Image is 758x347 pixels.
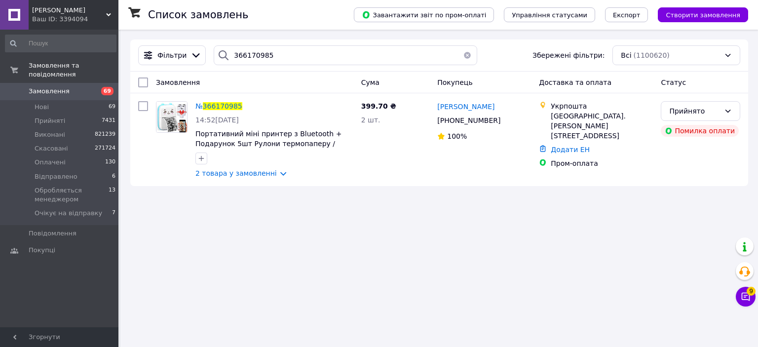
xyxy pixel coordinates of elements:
[109,186,115,204] span: 13
[35,116,65,125] span: Прийняті
[195,169,277,177] a: 2 товара у замовленні
[101,87,114,95] span: 69
[362,10,486,19] span: Завантажити звіт по пром-оплаті
[203,102,242,110] span: 366170985
[613,11,641,19] span: Експорт
[5,35,116,52] input: Пошук
[157,50,187,60] span: Фільтри
[669,106,720,116] div: Прийнято
[29,229,76,238] span: Повідомлення
[195,102,242,110] a: №366170985
[666,11,740,19] span: Створити замовлення
[361,102,396,110] span: 399.70 ₴
[35,186,109,204] span: Обробляється менеджером
[112,209,115,218] span: 7
[29,246,55,255] span: Покупці
[361,116,380,124] span: 2 шт.
[109,103,115,112] span: 69
[435,114,502,127] div: [PHONE_NUMBER]
[447,132,467,140] span: 100%
[156,78,200,86] span: Замовлення
[195,130,341,157] a: Портативний міні принтер з Bluetooth + Подарунок 5шт Рулони термопаперу / Термопринтер для друку ...
[457,45,477,65] button: Очистить
[437,102,494,112] a: [PERSON_NAME]
[661,78,686,86] span: Статус
[605,7,648,22] button: Експорт
[621,50,631,60] span: Всі
[634,51,670,59] span: (1100620)
[551,111,653,141] div: [GEOGRAPHIC_DATA]. [PERSON_NAME][STREET_ADDRESS]
[539,78,611,86] span: Доставка та оплата
[156,101,188,133] a: Фото товару
[661,125,739,137] div: Помилка оплати
[95,130,115,139] span: 821239
[102,116,115,125] span: 7431
[112,172,115,181] span: 6
[35,144,68,153] span: Скасовані
[95,144,115,153] span: 271724
[105,158,115,167] span: 130
[35,158,66,167] span: Оплачені
[148,9,248,21] h1: Список замовлень
[736,287,756,307] button: Чат з покупцем9
[551,158,653,168] div: Пром-оплата
[437,103,494,111] span: [PERSON_NAME]
[658,7,748,22] button: Створити замовлення
[532,50,605,60] span: Збережені фільтри:
[29,87,70,96] span: Замовлення
[195,116,239,124] span: 14:52[DATE]
[214,45,477,65] input: Пошук за номером замовлення, ПІБ покупця, номером телефону, Email, номером накладної
[35,209,102,218] span: Очікує на відправку
[35,130,65,139] span: Виконані
[361,78,379,86] span: Cума
[156,102,187,132] img: Фото товару
[747,287,756,296] span: 9
[32,6,106,15] span: HUGO
[551,101,653,111] div: Укрпошта
[32,15,118,24] div: Ваш ID: 3394094
[35,103,49,112] span: Нові
[29,61,118,79] span: Замовлення та повідомлення
[437,78,472,86] span: Покупець
[648,10,748,18] a: Створити замовлення
[354,7,494,22] button: Завантажити звіт по пром-оплаті
[35,172,77,181] span: Відправлено
[551,146,590,154] a: Додати ЕН
[504,7,595,22] button: Управління статусами
[195,102,203,110] span: №
[512,11,587,19] span: Управління статусами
